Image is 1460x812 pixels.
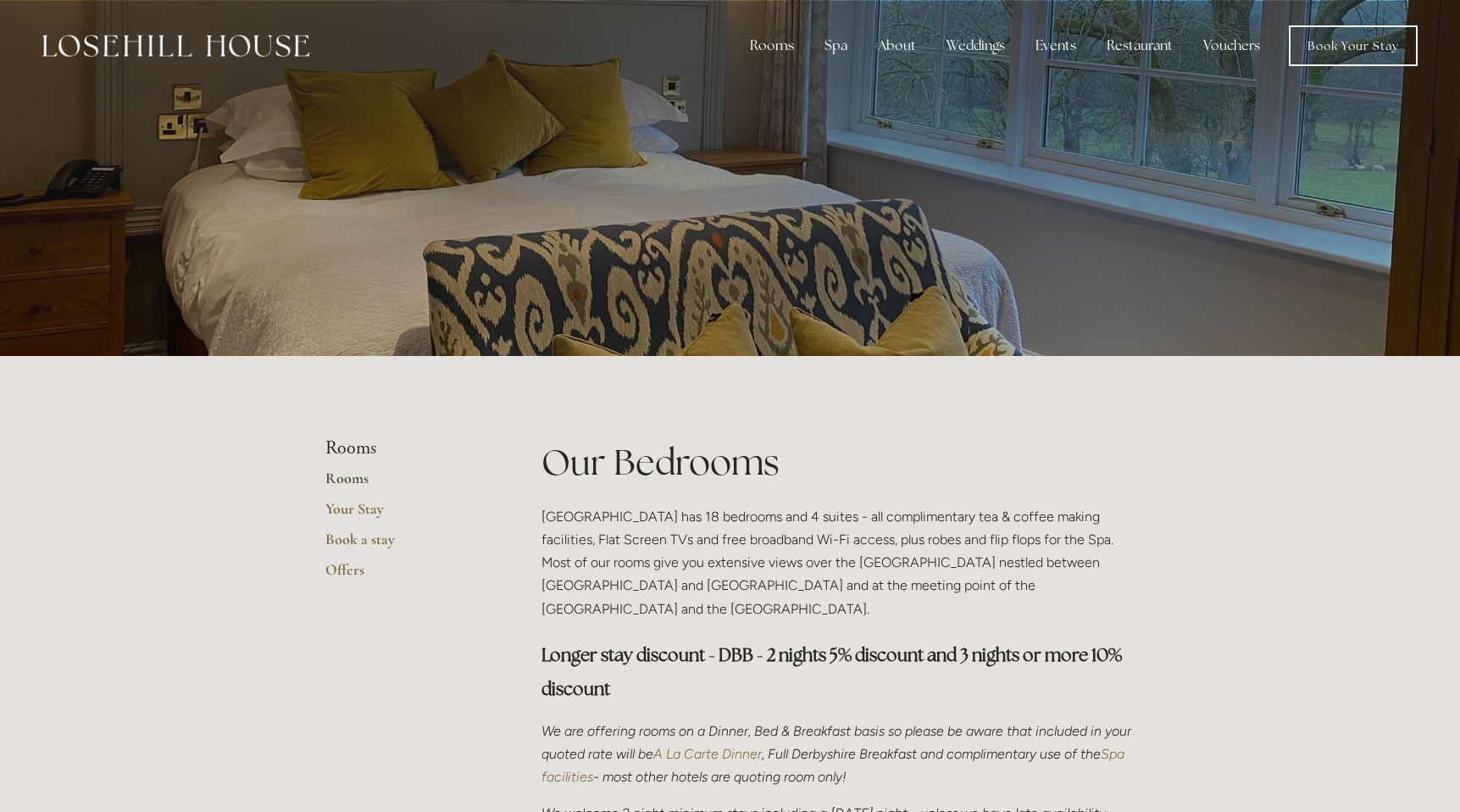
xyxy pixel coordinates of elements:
[541,505,1135,620] p: [GEOGRAPHIC_DATA] has 18 bedrooms and 4 suites - all complimentary tea & coffee making facilities...
[593,769,847,785] em: - most other hotels are quoting room only!
[325,437,487,459] li: Rooms
[1022,29,1090,63] div: Events
[1093,29,1186,63] div: Restaurant
[811,29,861,63] div: Spa
[1190,29,1274,63] a: Vouchers
[541,437,1135,487] h1: Our Bedrooms
[1289,25,1418,66] a: Book Your Stay
[864,29,930,63] div: About
[325,530,487,560] a: Book a stay
[736,29,808,63] div: Rooms
[541,723,1135,762] em: We are offering rooms on a Dinner, Bed & Breakfast basis so please be aware that included in your...
[541,643,1125,700] strong: Longer stay discount - DBB - 2 nights 5% discount and 3 nights or more 10% discount
[325,469,487,499] a: Rooms
[42,35,309,57] img: Losehill House
[762,746,1101,762] em: , Full Derbyshire Breakfast and complimentary use of the
[325,560,487,591] a: Offers
[933,29,1019,63] div: Weddings
[325,499,487,530] a: Your Stay
[653,746,762,762] a: A La Carte Dinner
